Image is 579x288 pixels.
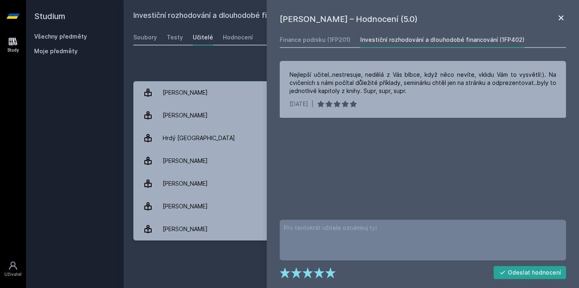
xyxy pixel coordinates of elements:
[163,107,208,123] div: [PERSON_NAME]
[133,81,569,104] a: [PERSON_NAME] 6 hodnocení 2.8
[223,29,253,45] a: Hodnocení
[163,221,208,237] div: [PERSON_NAME]
[133,172,569,195] a: [PERSON_NAME] 1 hodnocení 5.0
[133,127,569,149] a: Hrdý [GEOGRAPHIC_DATA] 1 hodnocení 5.0
[311,100,313,108] div: |
[167,33,183,41] div: Testy
[34,33,87,40] a: Všechny předměty
[2,32,24,57] a: Study
[193,29,213,45] a: Učitelé
[133,104,569,127] a: [PERSON_NAME] 8 hodnocení 1.4
[133,218,569,240] a: [PERSON_NAME] 5 hodnocení 4.0
[7,47,19,53] div: Study
[167,29,183,45] a: Testy
[163,84,208,101] div: [PERSON_NAME]
[133,10,478,23] h2: Investiční rozhodování a dlouhodobé financování (1FP402)
[133,33,157,41] div: Soubory
[289,71,556,95] div: Nejlepší učitel..nestresuje, nedělá z Vás blbce, když něco nevíte, vklidu Vám to vysvětlí:). Na c...
[163,198,208,214] div: [PERSON_NAME]
[133,29,157,45] a: Soubory
[163,130,235,146] div: Hrdý [GEOGRAPHIC_DATA]
[223,33,253,41] div: Hodnocení
[163,175,208,192] div: [PERSON_NAME]
[289,100,308,108] div: [DATE]
[193,33,213,41] div: Učitelé
[34,47,78,55] span: Moje předměty
[2,257,24,282] a: Uživatel
[133,149,569,172] a: [PERSON_NAME] 1 hodnocení 2.0
[4,271,22,277] div: Uživatel
[163,153,208,169] div: [PERSON_NAME]
[133,195,569,218] a: [PERSON_NAME] 14 hodnocení 4.0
